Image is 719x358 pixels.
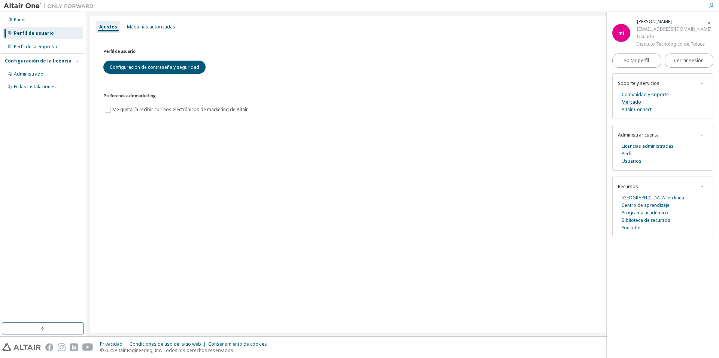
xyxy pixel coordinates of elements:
[622,150,632,157] a: Perfil
[622,195,684,201] font: [GEOGRAPHIC_DATA] en línea
[612,53,661,68] a: Editar perfil
[45,343,53,351] img: facebook.svg
[14,71,43,77] font: Administrado
[637,18,672,25] font: [PERSON_NAME]
[637,41,705,47] font: Instituto Tecnologico de Toluca
[4,2,97,10] img: Altair Uno
[622,91,669,98] a: Comunidad y soporte
[622,224,640,231] font: YouTube
[58,343,66,351] img: instagram.svg
[103,48,136,54] font: Perfil de usuario
[622,209,668,217] a: Programa académico
[5,58,72,64] font: Configuración de la licencia
[14,43,57,50] font: Perfil de la empresa
[14,30,54,36] font: Perfil de usuario
[14,16,25,23] font: Panel
[2,343,41,351] img: altair_logo.svg
[110,64,199,70] font: Configuración de contraseña y seguridad
[103,93,155,98] font: Preferencias de marketing
[618,30,624,36] font: mi
[637,18,712,25] div: Eduardo Orihuela Valenzuela
[637,26,712,32] font: [EMAIL_ADDRESS][DOMAIN_NAME]
[127,24,175,30] font: Máquinas autorizadas
[14,83,56,90] font: En las instalaciones
[618,183,638,190] font: Recursos
[622,99,641,105] font: Mercado
[100,341,122,347] font: Privacidad
[70,343,78,351] img: linkedin.svg
[674,57,704,64] font: Cerrar sesión
[622,158,641,164] font: Usuarios
[130,341,201,347] font: Condiciones de uso del sitio web
[622,209,668,216] font: Programa académico
[637,33,654,40] font: Usuario
[82,343,93,351] img: youtube.svg
[112,106,248,113] font: Me gustaría recibir correos electrónicos de marketing de Altair
[622,143,674,150] a: Licencias administradas
[104,347,115,354] font: 2025
[100,347,104,354] font: ©
[103,61,206,74] button: Configuración de contraseña y seguridad
[665,53,714,68] button: Cerrar sesión
[622,217,670,224] a: Biblioteca de recursos
[622,157,641,165] a: Usuarios
[618,80,659,86] font: Soporte y servicios
[618,132,659,138] font: Administrar cuenta
[624,57,649,64] font: Editar perfil
[622,106,652,113] a: Altair Connect
[208,341,267,347] font: Consentimiento de cookies
[622,224,640,232] a: YouTube
[622,202,670,209] a: Centro de aprendizaje
[115,347,234,354] font: Altair Engineering, Inc. Todos los derechos reservados.
[622,143,674,149] font: Licencias administradas
[622,150,632,157] font: Perfil
[622,98,641,106] a: Mercado
[99,24,117,30] font: Ajustes
[622,194,684,202] a: [GEOGRAPHIC_DATA] en línea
